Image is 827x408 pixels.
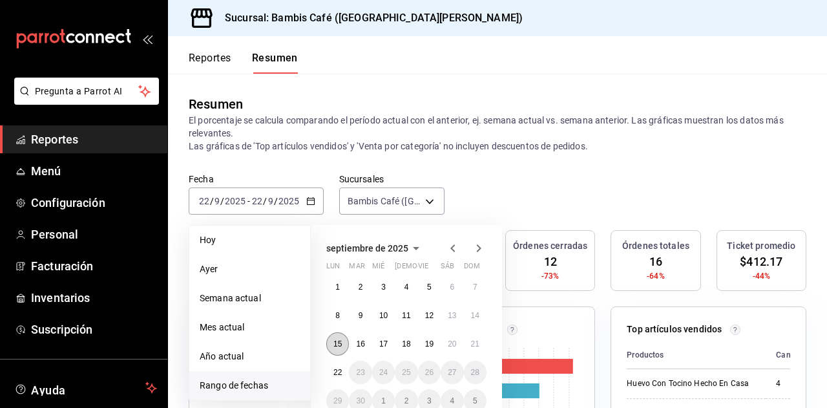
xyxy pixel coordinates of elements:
button: 1 de septiembre de 2025 [326,275,349,299]
div: 4 [776,378,809,389]
span: Inventarios [31,289,157,306]
abbr: 25 de septiembre de 2025 [402,368,410,377]
a: Pregunta a Parrot AI [9,94,159,107]
button: 10 de septiembre de 2025 [372,304,395,327]
abbr: 22 de septiembre de 2025 [333,368,342,377]
h3: Órdenes cerradas [513,239,587,253]
input: -- [214,196,220,206]
span: -44% [753,270,771,282]
span: Facturación [31,257,157,275]
abbr: 7 de septiembre de 2025 [473,283,477,292]
span: / [220,196,224,206]
span: -73% [541,270,560,282]
button: 21 de septiembre de 2025 [464,332,487,356]
span: 16 [649,253,662,270]
button: 14 de septiembre de 2025 [464,304,487,327]
abbr: 6 de septiembre de 2025 [450,283,454,292]
button: 24 de septiembre de 2025 [372,361,395,384]
abbr: viernes [418,262,428,275]
button: 9 de septiembre de 2025 [349,304,372,327]
abbr: 1 de octubre de 2025 [381,396,386,405]
button: Reportes [189,52,231,74]
button: 3 de septiembre de 2025 [372,275,395,299]
span: Suscripción [31,321,157,338]
span: / [210,196,214,206]
abbr: sábado [441,262,454,275]
abbr: 9 de septiembre de 2025 [359,311,363,320]
span: septiembre de 2025 [326,243,408,253]
button: 13 de septiembre de 2025 [441,304,463,327]
input: -- [251,196,263,206]
button: 26 de septiembre de 2025 [418,361,441,384]
h3: Ticket promedio [727,239,795,253]
abbr: 13 de septiembre de 2025 [448,311,456,320]
label: Sucursales [339,175,445,184]
button: 6 de septiembre de 2025 [441,275,463,299]
abbr: 28 de septiembre de 2025 [471,368,479,377]
label: Fecha [189,175,324,184]
abbr: 24 de septiembre de 2025 [379,368,388,377]
abbr: 16 de septiembre de 2025 [356,339,364,349]
span: Semana actual [200,292,300,305]
abbr: 8 de septiembre de 2025 [335,311,340,320]
span: Ayer [200,263,300,276]
abbr: 17 de septiembre de 2025 [379,339,388,349]
span: 12 [544,253,557,270]
abbr: 23 de septiembre de 2025 [356,368,364,377]
abbr: 3 de septiembre de 2025 [381,283,386,292]
abbr: 5 de octubre de 2025 [473,396,477,405]
abbr: 27 de septiembre de 2025 [448,368,456,377]
span: -64% [647,270,665,282]
span: Mes actual [200,321,300,334]
abbr: 26 de septiembre de 2025 [425,368,434,377]
abbr: 29 de septiembre de 2025 [333,396,342,405]
span: Año actual [200,350,300,363]
button: 11 de septiembre de 2025 [395,304,417,327]
button: 12 de septiembre de 2025 [418,304,441,327]
button: 22 de septiembre de 2025 [326,361,349,384]
abbr: lunes [326,262,340,275]
button: 17 de septiembre de 2025 [372,332,395,356]
button: Resumen [252,52,298,74]
button: open_drawer_menu [142,34,152,44]
span: Reportes [31,131,157,148]
span: Pregunta a Parrot AI [35,85,139,98]
abbr: 30 de septiembre de 2025 [356,396,364,405]
abbr: 2 de octubre de 2025 [404,396,409,405]
span: $412.17 [740,253,782,270]
button: 23 de septiembre de 2025 [349,361,372,384]
h3: Sucursal: Bambis Café ([GEOGRAPHIC_DATA][PERSON_NAME]) [215,10,523,26]
span: Rango de fechas [200,379,300,392]
input: -- [267,196,274,206]
input: -- [198,196,210,206]
button: 25 de septiembre de 2025 [395,361,417,384]
abbr: 15 de septiembre de 2025 [333,339,342,349]
button: septiembre de 2025 [326,241,424,256]
span: Configuración [31,194,157,211]
button: 28 de septiembre de 2025 [464,361,487,384]
button: 19 de septiembre de 2025 [418,332,441,356]
button: 5 de septiembre de 2025 [418,275,441,299]
button: 18 de septiembre de 2025 [395,332,417,356]
abbr: 12 de septiembre de 2025 [425,311,434,320]
abbr: 4 de septiembre de 2025 [404,283,409,292]
abbr: 1 de septiembre de 2025 [335,283,340,292]
button: 8 de septiembre de 2025 [326,304,349,327]
span: Bambis Café ([GEOGRAPHIC_DATA][PERSON_NAME]) [348,195,421,208]
span: / [263,196,267,206]
th: Productos [627,341,766,369]
button: 27 de septiembre de 2025 [441,361,463,384]
abbr: 10 de septiembre de 2025 [379,311,388,320]
abbr: martes [349,262,364,275]
abbr: 19 de septiembre de 2025 [425,339,434,349]
abbr: 4 de octubre de 2025 [450,396,454,405]
span: - [247,196,250,206]
abbr: 11 de septiembre de 2025 [402,311,410,320]
abbr: domingo [464,262,480,275]
button: 20 de septiembre de 2025 [441,332,463,356]
abbr: 18 de septiembre de 2025 [402,339,410,349]
abbr: 14 de septiembre de 2025 [471,311,479,320]
div: Huevo Con Tocino Hecho En Casa [627,378,755,389]
span: Personal [31,226,157,243]
div: Resumen [189,94,243,114]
